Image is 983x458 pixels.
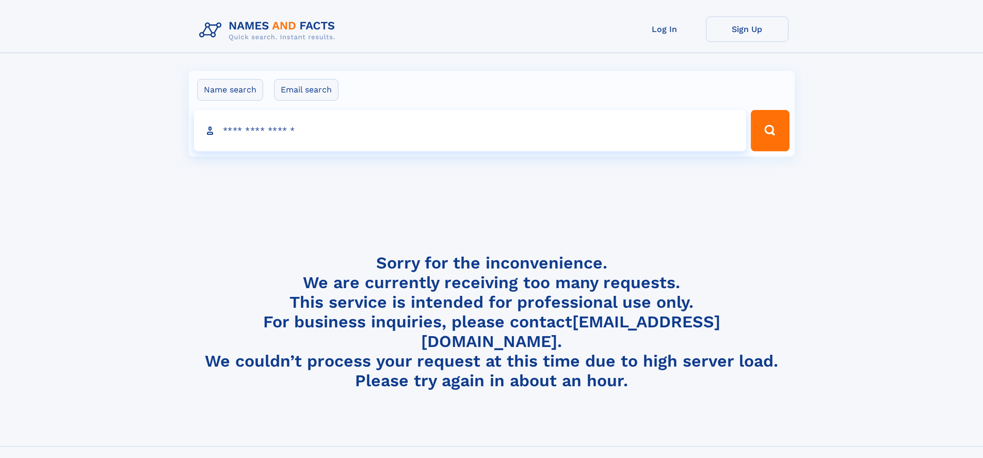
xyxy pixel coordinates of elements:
[706,17,788,42] a: Sign Up
[195,17,344,44] img: Logo Names and Facts
[194,110,747,151] input: search input
[274,79,339,101] label: Email search
[197,79,263,101] label: Name search
[421,312,720,351] a: [EMAIL_ADDRESS][DOMAIN_NAME]
[751,110,789,151] button: Search Button
[195,253,788,391] h4: Sorry for the inconvenience. We are currently receiving too many requests. This service is intend...
[623,17,706,42] a: Log In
